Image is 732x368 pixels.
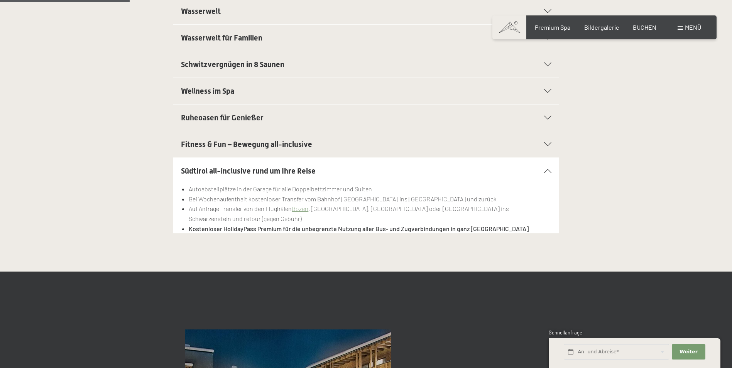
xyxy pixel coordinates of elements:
[549,329,582,336] span: Schnellanfrage
[535,24,570,31] a: Premium Spa
[181,86,234,96] span: Wellness im Spa
[181,113,264,122] span: Ruheoasen für Genießer
[584,24,619,31] a: Bildergalerie
[181,33,262,42] span: Wasserwelt für Familien
[672,344,705,360] button: Weiter
[181,166,316,176] span: Südtirol all-inclusive rund um Ihre Reise
[181,60,284,69] span: Schwitzvergnügen in 8 Saunen
[189,204,551,223] li: Auf Anfrage Transfer von den Flughäfen , [GEOGRAPHIC_DATA], [GEOGRAPHIC_DATA] oder [GEOGRAPHIC_DA...
[189,184,551,194] li: Autoabstellplätze in der Garage für alle Doppelbettzimmer und Suiten
[680,348,698,355] span: Weiter
[181,7,221,16] span: Wasserwelt
[189,194,551,204] li: Bei Wochenaufenthalt kostenloser Transfer vom Bahnhof [GEOGRAPHIC_DATA] ins [GEOGRAPHIC_DATA] und...
[633,24,656,31] a: BUCHEN
[181,140,312,149] span: Fitness & Fun – Bewegung all-inclusive
[685,24,701,31] span: Menü
[189,225,529,232] strong: Kostenloser HolidayPass Premium für die unbegrenzte Nutzung aller Bus- und Zugverbindungen in gan...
